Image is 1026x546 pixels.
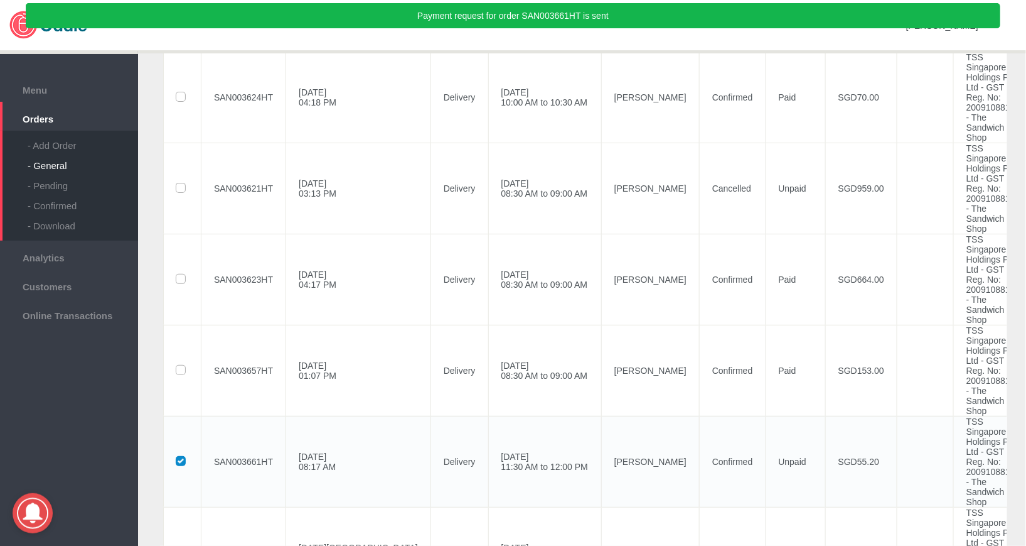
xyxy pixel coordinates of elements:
td: [DATE] 03:13 PM [286,143,431,234]
td: Paid [766,234,825,325]
td: SGD664.00 [825,234,897,325]
td: Paid [766,325,825,416]
span: Orders [6,111,132,124]
div: - Pending [28,171,138,191]
td: Confirmed [700,325,766,416]
td: SAN003621HT [201,143,286,234]
td: [PERSON_NAME] [601,52,699,143]
td: [DATE] 10:00 AM to 10:30 AM [488,52,601,143]
td: Delivery [430,234,488,325]
td: [PERSON_NAME] [601,234,699,325]
td: SGD153.00 [825,325,897,416]
td: Unpaid [766,143,825,234]
td: Delivery [430,52,488,143]
td: SAN003624HT [201,52,286,143]
td: [DATE] 01:07 PM [286,325,431,416]
td: Paid [766,52,825,143]
td: [DATE] 08:30 AM to 09:00 AM [488,325,601,416]
td: [DATE] 04:18 PM [286,52,431,143]
td: Confirmed [700,416,766,507]
td: SAN003623HT [201,234,286,325]
td: [DATE] 04:17 PM [286,234,431,325]
td: SGD70.00 [825,52,897,143]
td: SGD55.20 [825,416,897,507]
td: SAN003661HT [201,416,286,507]
span: Customers [6,278,132,292]
div: - Confirmed [28,191,138,211]
td: Delivery [430,325,488,416]
td: Delivery [430,416,488,507]
td: Delivery [430,143,488,234]
div: - General [28,151,138,171]
td: Unpaid [766,416,825,507]
span: Menu [6,82,132,96]
td: [PERSON_NAME] [601,143,699,234]
td: Confirmed [700,52,766,143]
td: [PERSON_NAME] [601,416,699,507]
td: [DATE] 08:30 AM to 09:00 AM [488,234,601,325]
span: Online Transactions [6,307,132,321]
td: Confirmed [700,234,766,325]
td: [DATE] 08:30 AM to 09:00 AM [488,143,601,234]
div: - Download [28,211,138,231]
td: SGD959.00 [825,143,897,234]
div: - Add Order [28,131,138,151]
td: SAN003657HT [201,325,286,416]
div: Payment request for order SAN003661HT is sent [26,3,1000,28]
span: Analytics [6,249,132,263]
td: [PERSON_NAME] [601,325,699,416]
td: [DATE] 11:30 AM to 12:00 PM [488,416,601,507]
td: [DATE] 08:17 AM [286,416,431,507]
td: Cancelled [700,143,766,234]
